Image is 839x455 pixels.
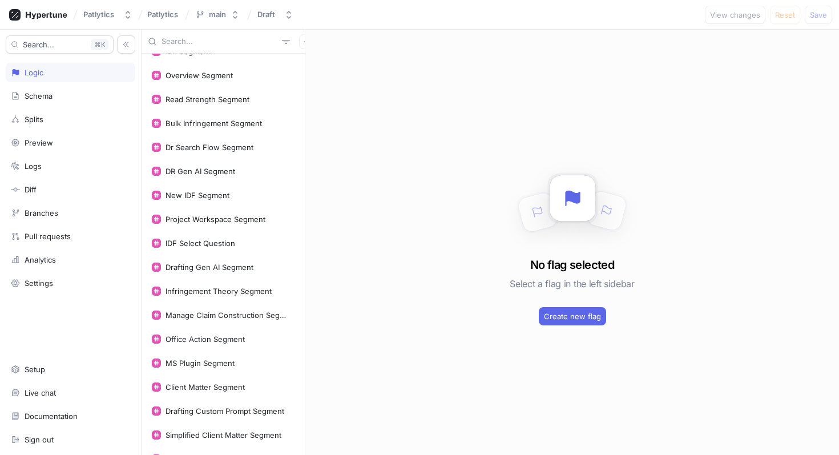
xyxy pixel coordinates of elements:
[510,273,634,294] h5: Select a flag in the left sidebar
[209,10,226,19] div: main
[166,430,281,440] div: Simplified Client Matter Segment
[166,167,235,176] div: DR Gen AI Segment
[91,39,108,50] div: K
[166,359,235,368] div: MS Plugin Segment
[166,287,272,296] div: Infringement Theory Segment
[79,5,137,24] button: Patlytics
[162,36,277,47] input: Search...
[166,95,249,104] div: Read Strength Segment
[544,313,601,320] span: Create new flag
[25,412,78,421] div: Documentation
[775,11,795,18] span: Reset
[539,307,606,325] button: Create new flag
[191,5,244,24] button: main
[166,191,229,200] div: New IDF Segment
[166,71,233,80] div: Overview Segment
[147,10,178,18] span: Patlytics
[25,435,54,444] div: Sign out
[166,143,253,152] div: Dr Search Flow Segment
[6,35,114,54] button: Search...K
[25,208,58,218] div: Branches
[25,68,43,77] div: Logic
[166,382,245,392] div: Client Matter Segment
[257,10,275,19] div: Draft
[253,5,298,24] button: Draft
[166,119,262,128] div: Bulk Infringement Segment
[23,41,54,48] span: Search...
[166,335,245,344] div: Office Action Segment
[166,215,265,224] div: Project Workspace Segment
[25,388,56,397] div: Live chat
[770,6,800,24] button: Reset
[805,6,832,24] button: Save
[25,365,45,374] div: Setup
[83,10,114,19] div: Patlytics
[25,115,43,124] div: Splits
[25,279,53,288] div: Settings
[25,185,37,194] div: Diff
[166,239,235,248] div: IDF Select Question
[166,311,290,320] div: Manage Claim Construction Segment
[25,255,56,264] div: Analytics
[166,263,253,272] div: Drafting Gen AI Segment
[25,91,53,100] div: Schema
[705,6,765,24] button: View changes
[25,162,42,171] div: Logs
[810,11,827,18] span: Save
[530,256,614,273] h3: No flag selected
[6,406,135,426] a: Documentation
[166,406,284,416] div: Drafting Custom Prompt Segment
[25,138,53,147] div: Preview
[710,11,760,18] span: View changes
[25,232,71,241] div: Pull requests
